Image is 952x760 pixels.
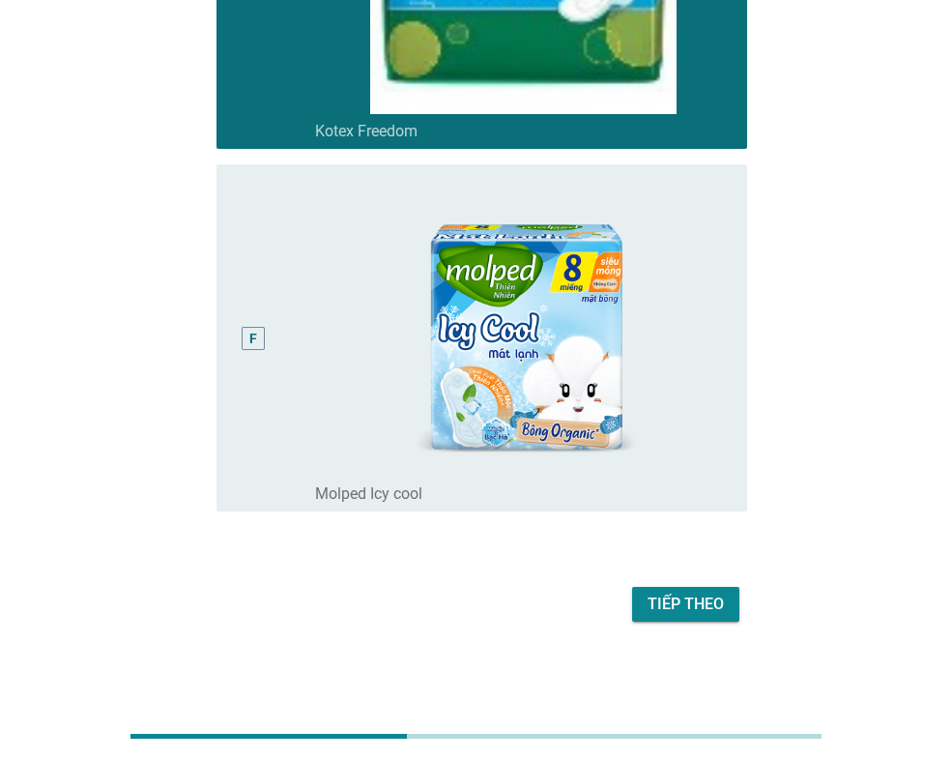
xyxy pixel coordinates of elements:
[315,484,422,504] label: Molped Icy cool
[632,587,739,622] button: Tiếp theo
[315,122,418,141] label: Kotex Freedom
[648,593,724,616] div: Tiếp theo
[249,328,257,348] div: F
[315,172,732,476] img: 8edd48cf-ee06-49b5-8f8c-5c726179835f-image95.png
